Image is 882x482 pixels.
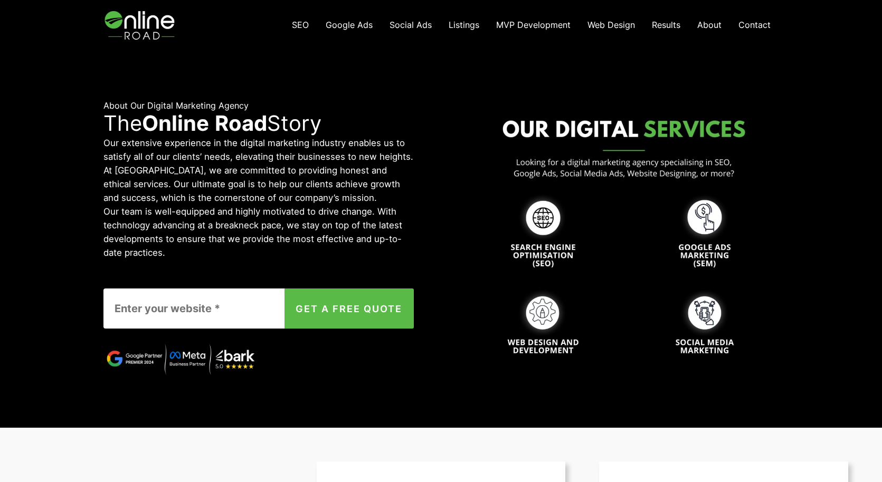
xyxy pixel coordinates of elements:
strong: Road [215,110,267,136]
a: Web Design [579,14,643,36]
span: Social Ads [390,20,432,30]
a: Social Ads [381,14,440,36]
form: Contact form [103,288,414,329]
a: Results [643,14,689,36]
a: Google Ads [317,14,381,36]
button: GET A FREE QUOTE [284,288,414,329]
span: Listings [449,20,479,30]
span: MVP Development [496,20,571,30]
p: Our team is well-equipped and highly motivated to drive change. With technology advancing at a br... [103,205,414,259]
span: SEO [292,20,309,30]
nav: Navigation [283,14,779,36]
strong: Online [142,110,209,136]
span: Results [652,20,680,30]
a: About [689,14,730,36]
a: Contact [730,14,779,36]
p: Our extensive experience in the digital marketing industry enables us to satisfy all of our clien... [103,136,414,205]
p: The Story [103,111,414,136]
span: Google Ads [326,20,373,30]
span: Contact [738,20,771,30]
a: SEO [283,14,317,36]
span: Web Design [587,20,635,30]
h6: About Our Digital Marketing Agency [103,101,414,111]
span: About [697,20,722,30]
a: MVP Development [488,14,579,36]
a: Listings [440,14,488,36]
input: Enter your website * [103,288,307,329]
